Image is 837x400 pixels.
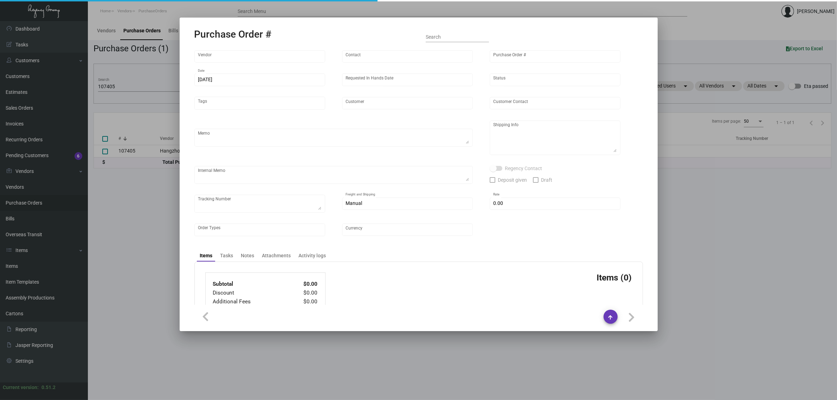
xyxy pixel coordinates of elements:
[241,252,254,259] div: Notes
[597,272,632,283] h3: Items (0)
[200,252,212,259] div: Items
[541,176,553,184] span: Draft
[213,289,289,297] td: Discount
[262,252,291,259] div: Attachments
[498,176,527,184] span: Deposit given
[194,28,272,40] h2: Purchase Order #
[289,289,318,297] td: $0.00
[346,200,362,206] span: Manual
[289,297,318,306] td: $0.00
[213,297,289,306] td: Additional Fees
[298,252,326,259] div: Activity logs
[3,384,39,391] div: Current version:
[41,384,56,391] div: 0.51.2
[220,252,233,259] div: Tasks
[505,164,542,173] span: Regency Contact
[213,280,289,289] td: Subtotal
[289,280,318,289] td: $0.00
